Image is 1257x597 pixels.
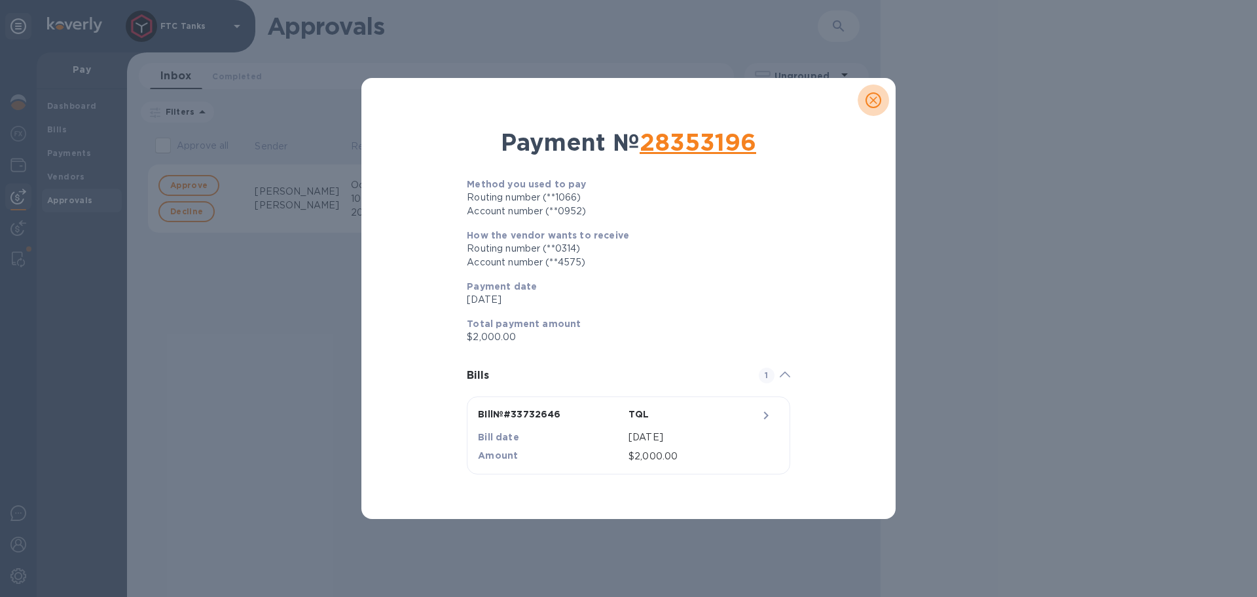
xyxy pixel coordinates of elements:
[478,431,618,444] p: Bill date
[467,369,489,381] b: Bills
[759,368,774,383] span: 1
[467,355,790,396] div: Bills1
[467,293,790,307] p: [DATE]
[640,128,756,157] b: 28353196
[467,230,629,241] b: How the vendor wants to receive
[467,330,790,344] p: $2,000.00
[467,179,586,189] b: Method you used to pay
[467,242,790,256] div: Routing number (**0314)
[467,281,537,292] b: Payment date
[467,396,790,474] button: BIll№#33732646Bill dateAmountTQL[DATE]$2,000.00
[628,431,774,444] p: [DATE]
[858,85,889,116] button: close
[467,191,790,204] div: Routing number (**1066)
[628,408,750,421] p: TQL
[478,449,618,462] p: Amount
[478,408,618,421] p: BIll № #33732646
[467,318,581,329] b: Total payment amount
[467,256,790,269] div: Account number (**4575)
[501,128,756,157] b: Payment №
[467,204,790,218] div: Account number (**0952)
[628,450,774,463] p: $2,000.00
